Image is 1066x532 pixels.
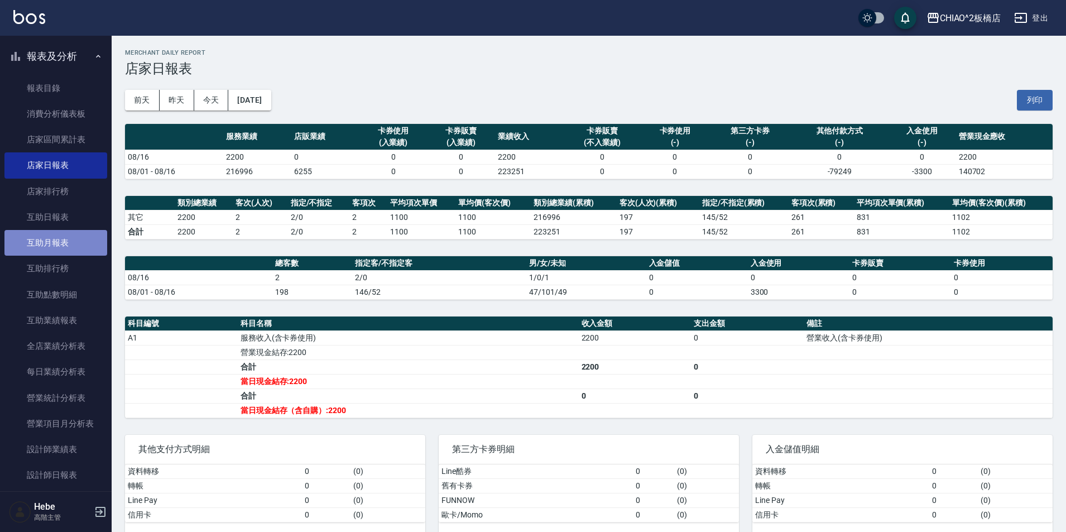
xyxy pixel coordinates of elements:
a: 互助排行榜 [4,256,107,281]
div: (入業績) [430,137,492,148]
table: a dense table [125,124,1053,179]
td: 0 [646,285,748,299]
button: 昨天 [160,90,194,111]
td: 223251 [495,164,563,179]
td: FUNNOW [439,493,633,507]
th: 客次(人次) [233,196,288,210]
a: 互助業績報表 [4,308,107,333]
td: 2 / 0 [288,210,350,224]
table: a dense table [752,464,1053,523]
th: 備註 [804,317,1053,331]
td: 其它 [125,210,175,224]
td: 0 [302,478,350,493]
th: 客次(人次)(累積) [617,196,699,210]
td: 資料轉移 [125,464,302,479]
div: 第三方卡券 [712,125,788,137]
span: 其他支付方式明細 [138,444,412,455]
a: 設計師業績分析表 [4,488,107,514]
div: (入業績) [362,137,425,148]
td: 0 [709,164,791,179]
button: 登出 [1010,8,1053,28]
td: 216996 [223,164,291,179]
td: 0 [748,270,849,285]
td: 223251 [531,224,616,239]
td: 0 [951,270,1053,285]
img: Logo [13,10,45,24]
span: 第三方卡券明細 [452,444,726,455]
th: 類別總業績 [175,196,233,210]
td: 2 [272,270,352,285]
td: 0 [633,507,675,522]
td: 0 [691,389,804,403]
th: 男/女/未知 [526,256,646,271]
th: 指定/不指定(累積) [699,196,789,210]
td: 營業收入(含卡券使用) [804,330,1053,345]
td: 2200 [956,150,1053,164]
td: 2/0 [352,270,526,285]
td: 0 [951,285,1053,299]
a: 營業項目月分析表 [4,411,107,437]
td: 0 [888,150,956,164]
td: 08/01 - 08/16 [125,164,223,179]
td: ( 0 ) [674,493,739,507]
td: ( 0 ) [350,478,425,493]
td: 2 [233,224,288,239]
td: 0 [641,150,709,164]
h3: 店家日報表 [125,61,1053,76]
td: 0 [563,164,641,179]
a: 設計師日報表 [4,462,107,488]
td: Line Pay [125,493,302,507]
div: 卡券使用 [644,125,707,137]
a: 互助點數明細 [4,282,107,308]
a: 店家排行榜 [4,179,107,204]
td: 0 [302,493,350,507]
div: 其他付款方式 [794,125,885,137]
td: 2200 [495,150,563,164]
td: ( 0 ) [674,478,739,493]
a: 互助日報表 [4,204,107,230]
th: 科目編號 [125,317,238,331]
h2: Merchant Daily Report [125,49,1053,56]
td: 0 [646,270,748,285]
td: 舊有卡券 [439,478,633,493]
th: 支出金額 [691,317,804,331]
td: 198 [272,285,352,299]
td: 0 [641,164,709,179]
td: 2 [233,210,288,224]
a: 店家區間累計表 [4,127,107,152]
div: (-) [644,137,707,148]
td: -3300 [888,164,956,179]
td: 信用卡 [125,507,302,522]
td: 197 [617,210,699,224]
td: 261 [789,210,854,224]
a: 消費分析儀表板 [4,101,107,127]
td: 2200 [579,330,692,345]
td: ( 0 ) [674,464,739,479]
td: 2200 [175,210,233,224]
div: 入金使用 [891,125,953,137]
td: 0 [359,150,428,164]
td: 0 [849,270,951,285]
td: ( 0 ) [978,464,1053,479]
td: 0 [291,150,359,164]
button: save [894,7,916,29]
td: 1100 [387,224,455,239]
p: 高階主管 [34,512,91,523]
td: 3300 [748,285,849,299]
th: 平均項次單價 [387,196,455,210]
td: 轉帳 [752,478,929,493]
th: 指定/不指定 [288,196,350,210]
td: 服務收入(含卡券使用) [238,330,579,345]
td: -79249 [791,164,888,179]
th: 入金儲值 [646,256,748,271]
td: 0 [633,493,675,507]
th: 科目名稱 [238,317,579,331]
div: (-) [712,137,788,148]
th: 卡券使用 [951,256,1053,271]
div: 卡券販賣 [430,125,492,137]
table: a dense table [125,317,1053,418]
th: 客項次 [349,196,387,210]
td: 信用卡 [752,507,929,522]
td: 831 [854,224,950,239]
th: 指定客/不指定客 [352,256,526,271]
